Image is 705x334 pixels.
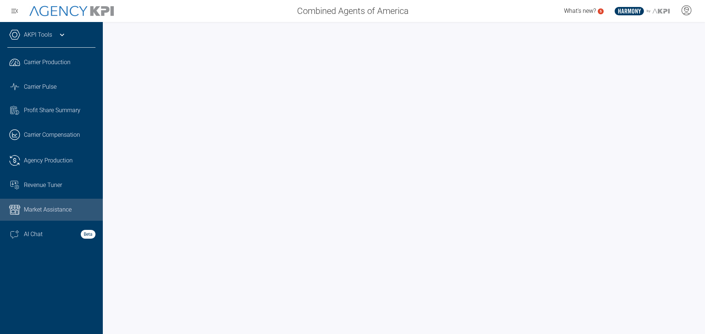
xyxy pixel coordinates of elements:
[24,230,43,239] span: AI Chat
[600,9,602,13] text: 5
[24,181,62,190] span: Revenue Tuner
[24,82,57,91] span: Carrier Pulse
[81,230,95,239] strong: Beta
[29,6,114,16] img: AgencyKPI
[24,58,70,67] span: Carrier Production
[24,131,80,139] span: Carrier Compensation
[24,205,72,214] span: Market Assistance
[24,30,52,39] a: AKPI Tools
[297,4,409,18] span: Combined Agents of America
[564,7,596,14] span: What's new?
[24,106,80,115] span: Profit Share Summary
[24,156,73,165] span: Agency Production
[598,8,604,14] a: 5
